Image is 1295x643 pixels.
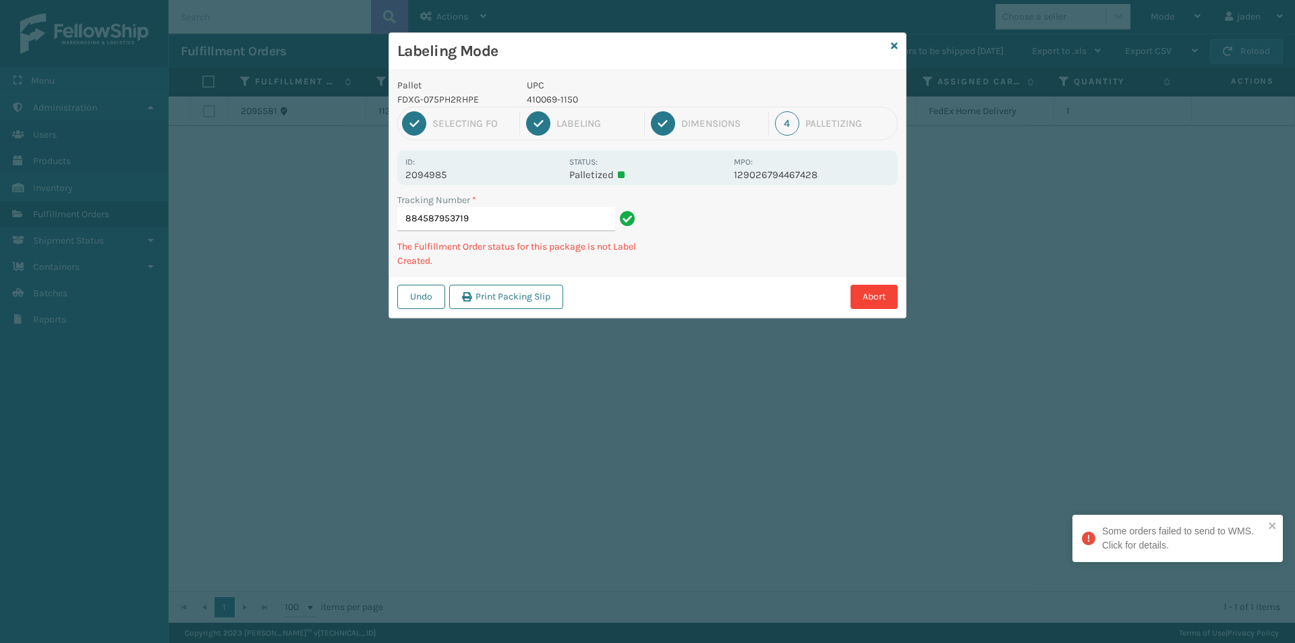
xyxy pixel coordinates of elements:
[1268,520,1277,533] button: close
[734,157,753,167] label: MPO:
[432,117,513,130] div: Selecting FO
[397,193,476,207] label: Tracking Number
[449,285,563,309] button: Print Packing Slip
[734,169,890,181] p: 129026794467428
[851,285,898,309] button: Abort
[526,111,550,136] div: 2
[397,92,511,107] p: FDXG-075PH2RHPE
[569,157,598,167] label: Status:
[1102,524,1264,553] div: Some orders failed to send to WMS. Click for details.
[527,92,726,107] p: 410069-1150
[805,117,893,130] div: Palletizing
[397,285,445,309] button: Undo
[651,111,675,136] div: 3
[556,117,637,130] div: Labeling
[775,111,799,136] div: 4
[402,111,426,136] div: 1
[569,169,725,181] p: Palletized
[681,117,762,130] div: Dimensions
[527,78,726,92] p: UPC
[397,41,886,61] h3: Labeling Mode
[397,78,511,92] p: Pallet
[405,157,415,167] label: Id:
[405,169,561,181] p: 2094985
[397,240,639,268] p: The Fulfillment Order status for this package is not Label Created.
